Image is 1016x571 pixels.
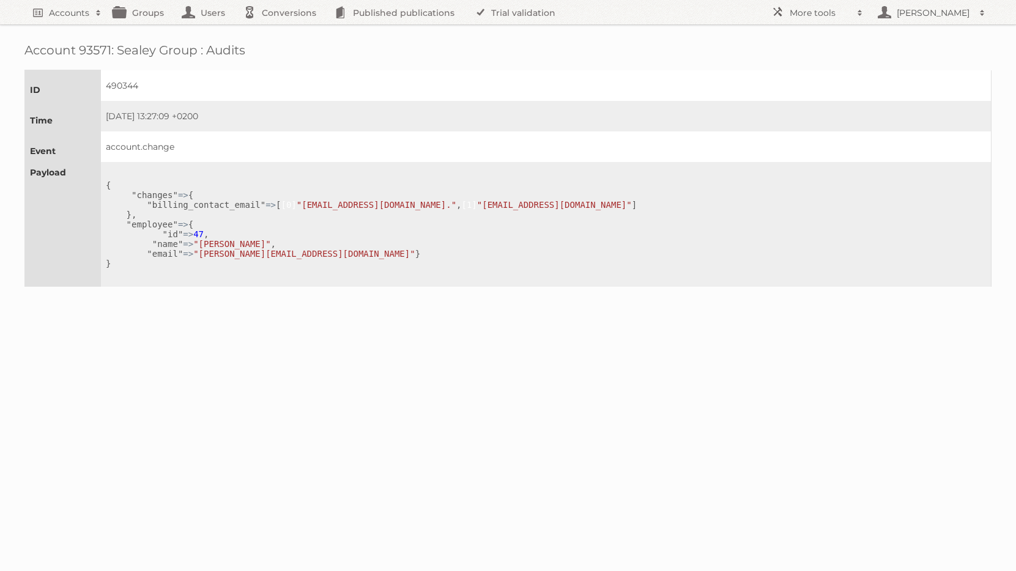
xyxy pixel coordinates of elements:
[894,7,973,19] h2: [PERSON_NAME]
[106,180,981,268] pre: { "changes" { "billing_contact_email" [ , ] }, "employee" { "id" , "name" , "email" } }
[265,200,276,210] kbd: =>
[477,200,632,210] kbd: "[EMAIL_ADDRESS][DOMAIN_NAME]"
[281,200,296,210] kbd: [0]
[25,70,101,101] th: ID
[790,7,851,19] h2: More tools
[100,131,991,162] td: account.change
[178,219,188,229] kbd: =>
[193,249,415,259] kbd: "[PERSON_NAME][EMAIL_ADDRESS][DOMAIN_NAME]"
[297,200,456,210] kbd: "[EMAIL_ADDRESS][DOMAIN_NAME]."
[462,200,477,210] kbd: [1]
[183,229,193,239] kbd: =>
[25,162,101,287] th: Payload
[183,249,193,259] kbd: =>
[25,131,101,162] th: Event
[193,239,270,249] kbd: "[PERSON_NAME]"
[178,190,188,200] kbd: =>
[25,101,101,131] th: Time
[193,229,204,239] kbd: 47
[100,101,991,131] td: [DATE] 13:27:09 +0200
[183,239,193,249] kbd: =>
[100,70,991,101] td: 490344
[24,43,992,57] h1: Account 93571: Sealey Group : Audits
[49,7,89,19] h2: Accounts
